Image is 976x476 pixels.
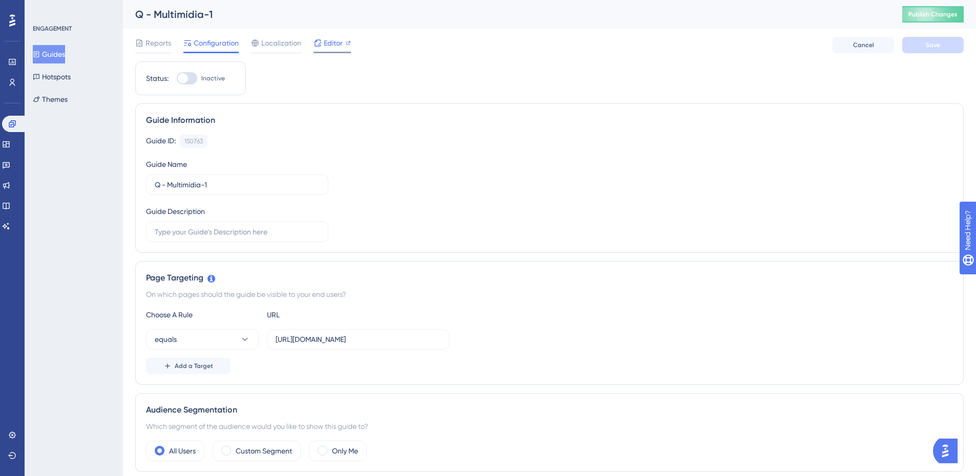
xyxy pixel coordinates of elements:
button: Add a Target [146,358,231,374]
button: Publish Changes [902,6,964,23]
div: ENGAGEMENT [33,25,72,33]
button: Save [902,37,964,53]
div: Guide Name [146,158,187,170]
span: equals [155,333,177,345]
input: Type your Guide’s Name here [155,179,320,190]
div: Choose A Rule [146,309,259,321]
div: On which pages should the guide be visible to your end users? [146,288,953,300]
input: Type your Guide’s Description here [155,226,320,237]
span: Add a Target [175,362,213,370]
span: Editor [324,37,343,49]
button: Cancel [833,37,894,53]
button: equals [146,329,259,350]
label: Custom Segment [236,445,292,457]
span: Reports [146,37,171,49]
button: Themes [33,90,68,109]
label: Only Me [332,445,358,457]
span: Inactive [201,74,225,82]
div: Guide Description [146,205,205,218]
div: Guide ID: [146,135,176,148]
span: Need Help? [24,3,64,15]
input: yourwebsite.com/path [276,334,441,345]
iframe: UserGuiding AI Assistant Launcher [933,436,964,466]
button: Guides [33,45,65,63]
span: Publish Changes [908,10,958,18]
div: Audience Segmentation [146,404,953,416]
div: Q - Multimídia-1 [135,7,877,21]
label: All Users [169,445,196,457]
div: Which segment of the audience would you like to show this guide to? [146,420,953,432]
div: Status: [146,72,169,84]
div: URL [267,309,380,321]
span: Localization [261,37,301,49]
div: 150763 [184,137,203,145]
button: Hotspots [33,68,71,86]
span: Save [926,41,940,49]
span: Cancel [853,41,874,49]
span: Configuration [194,37,239,49]
div: Page Targeting [146,272,953,284]
div: Guide Information [146,114,953,126]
